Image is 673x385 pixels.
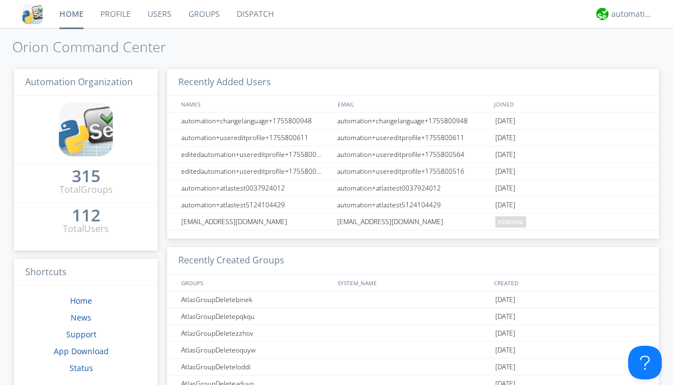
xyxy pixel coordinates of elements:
[611,8,653,20] div: automation+atlas
[334,113,492,129] div: automation+changelanguage+1755800948
[70,295,92,306] a: Home
[495,146,515,163] span: [DATE]
[335,96,491,112] div: EMAIL
[628,346,662,379] iframe: Toggle Customer Support
[54,346,109,356] a: App Download
[334,180,492,196] div: automation+atlastest0037924012
[59,103,113,156] img: cddb5a64eb264b2086981ab96f4c1ba7
[334,214,492,230] div: [EMAIL_ADDRESS][DOMAIN_NAME]
[495,180,515,197] span: [DATE]
[167,214,659,230] a: [EMAIL_ADDRESS][DOMAIN_NAME][EMAIL_ADDRESS][DOMAIN_NAME]pending
[335,275,491,291] div: SYSTEM_NAME
[178,197,334,213] div: automation+atlastest5124104429
[178,214,334,230] div: [EMAIL_ADDRESS][DOMAIN_NAME]
[167,291,659,308] a: AtlasGroupDeletebinek[DATE]
[334,163,492,179] div: automation+usereditprofile+1755800516
[178,342,334,358] div: AtlasGroupDeleteoquyw
[167,146,659,163] a: editedautomation+usereditprofile+1755800564automation+usereditprofile+1755800564[DATE]
[334,197,492,213] div: automation+atlastest5124104429
[596,8,609,20] img: d2d01cd9b4174d08988066c6d424eccd
[167,342,659,359] a: AtlasGroupDeleteoquyw[DATE]
[167,359,659,375] a: AtlasGroupDeleteloddi[DATE]
[178,129,334,146] div: automation+usereditprofile+1755800611
[167,197,659,214] a: automation+atlastest5124104429automation+atlastest5124104429[DATE]
[72,170,100,183] a: 315
[178,113,334,129] div: automation+changelanguage+1755800948
[178,325,334,341] div: AtlasGroupDeletezzhov
[71,312,91,323] a: News
[70,363,93,373] a: Status
[167,163,659,180] a: editedautomation+usereditprofile+1755800516automation+usereditprofile+1755800516[DATE]
[495,308,515,325] span: [DATE]
[495,359,515,375] span: [DATE]
[178,275,332,291] div: GROUPS
[72,210,100,222] a: 112
[14,259,158,286] h3: Shortcuts
[495,342,515,359] span: [DATE]
[491,275,648,291] div: CREATED
[178,146,334,163] div: editedautomation+usereditprofile+1755800564
[178,359,334,375] div: AtlasGroupDeleteloddi
[72,210,100,221] div: 112
[178,163,334,179] div: editedautomation+usereditprofile+1755800516
[167,247,659,275] h3: Recently Created Groups
[334,146,492,163] div: automation+usereditprofile+1755800564
[495,113,515,129] span: [DATE]
[22,4,43,24] img: cddb5a64eb264b2086981ab96f4c1ba7
[63,222,109,235] div: Total Users
[178,180,334,196] div: automation+atlastest0037924012
[178,96,332,112] div: NAMES
[495,291,515,308] span: [DATE]
[167,308,659,325] a: AtlasGroupDeletepqkqu[DATE]
[72,170,100,182] div: 315
[25,76,133,88] span: Automation Organization
[495,216,526,228] span: pending
[491,96,648,112] div: JOINED
[167,69,659,96] h3: Recently Added Users
[495,129,515,146] span: [DATE]
[59,183,113,196] div: Total Groups
[495,325,515,342] span: [DATE]
[334,129,492,146] div: automation+usereditprofile+1755800611
[66,329,96,340] a: Support
[167,180,659,197] a: automation+atlastest0037924012automation+atlastest0037924012[DATE]
[495,163,515,180] span: [DATE]
[167,325,659,342] a: AtlasGroupDeletezzhov[DATE]
[178,291,334,308] div: AtlasGroupDeletebinek
[167,129,659,146] a: automation+usereditprofile+1755800611automation+usereditprofile+1755800611[DATE]
[495,197,515,214] span: [DATE]
[167,113,659,129] a: automation+changelanguage+1755800948automation+changelanguage+1755800948[DATE]
[178,308,334,324] div: AtlasGroupDeletepqkqu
